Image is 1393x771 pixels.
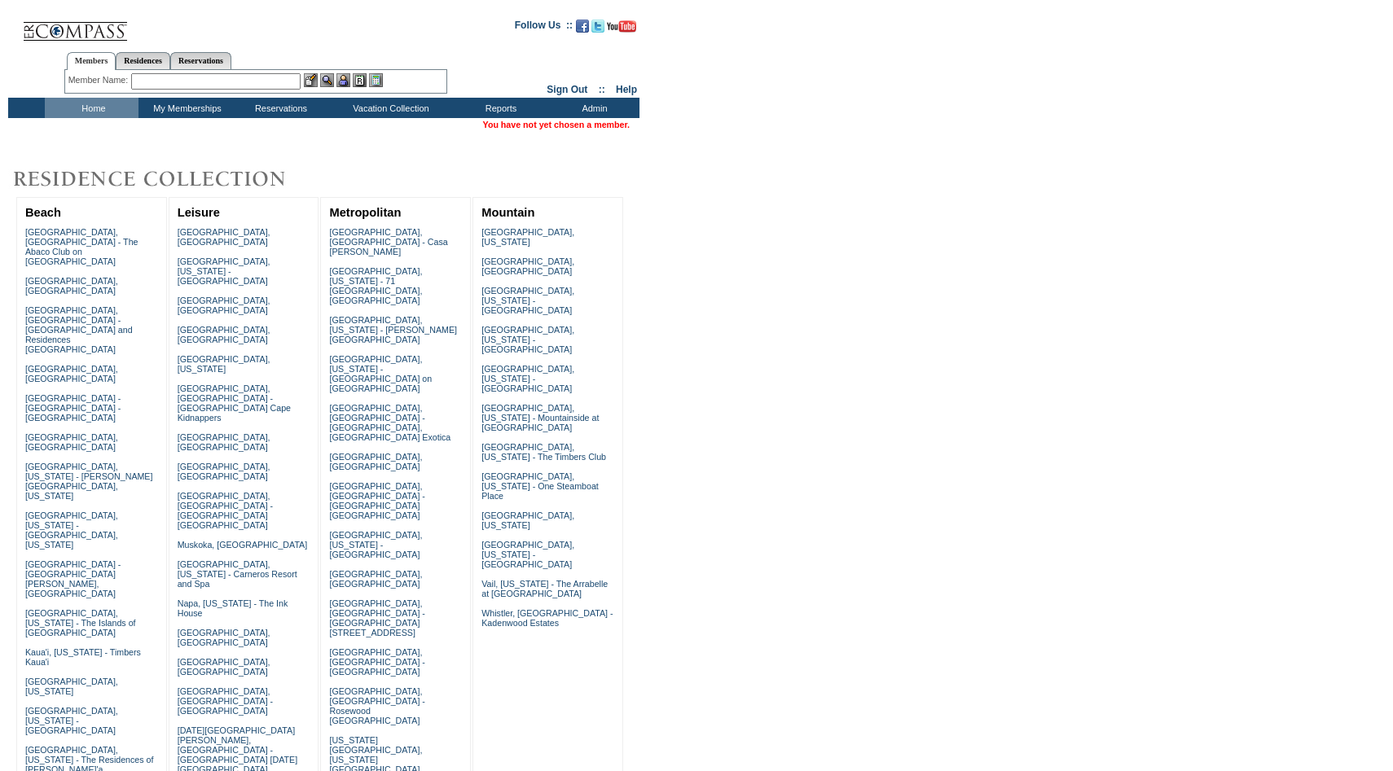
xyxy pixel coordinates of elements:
a: [GEOGRAPHIC_DATA], [US_STATE] - The Timbers Club [481,442,606,462]
a: [GEOGRAPHIC_DATA], [GEOGRAPHIC_DATA] [329,569,422,589]
img: View [320,73,334,87]
a: [GEOGRAPHIC_DATA], [GEOGRAPHIC_DATA] - [GEOGRAPHIC_DATA] and Residences [GEOGRAPHIC_DATA] [25,305,133,354]
a: Napa, [US_STATE] - The Ink House [178,598,288,618]
a: [GEOGRAPHIC_DATA], [US_STATE] - Carneros Resort and Spa [178,559,297,589]
a: Help [616,84,637,95]
a: [GEOGRAPHIC_DATA], [GEOGRAPHIC_DATA] [178,628,270,647]
a: Subscribe to our YouTube Channel [607,24,636,34]
a: Muskoka, [GEOGRAPHIC_DATA] [178,540,307,550]
a: [GEOGRAPHIC_DATA], [US_STATE] - [GEOGRAPHIC_DATA] [329,530,422,559]
a: Mountain [481,206,534,219]
img: Compass Home [22,8,128,42]
a: [GEOGRAPHIC_DATA], [GEOGRAPHIC_DATA] [178,296,270,315]
a: [GEOGRAPHIC_DATA], [US_STATE] - [GEOGRAPHIC_DATA] [25,706,118,735]
a: [GEOGRAPHIC_DATA], [US_STATE] [481,227,574,247]
a: Whistler, [GEOGRAPHIC_DATA] - Kadenwood Estates [481,608,613,628]
img: i.gif [8,24,21,25]
a: [GEOGRAPHIC_DATA], [GEOGRAPHIC_DATA] - [GEOGRAPHIC_DATA], [GEOGRAPHIC_DATA] Exotica [329,403,450,442]
a: [GEOGRAPHIC_DATA], [GEOGRAPHIC_DATA] - Rosewood [GEOGRAPHIC_DATA] [329,686,424,725]
a: [GEOGRAPHIC_DATA], [US_STATE] [481,510,574,530]
img: Become our fan on Facebook [576,20,589,33]
a: Kaua'i, [US_STATE] - Timbers Kaua'i [25,647,141,667]
div: Member Name: [68,73,131,87]
a: [GEOGRAPHIC_DATA], [GEOGRAPHIC_DATA] - [GEOGRAPHIC_DATA] [178,686,273,716]
a: [GEOGRAPHIC_DATA], [US_STATE] - [PERSON_NAME][GEOGRAPHIC_DATA], [US_STATE] [25,462,153,501]
a: [GEOGRAPHIC_DATA], [GEOGRAPHIC_DATA] [178,462,270,481]
a: [GEOGRAPHIC_DATA], [GEOGRAPHIC_DATA] [178,325,270,344]
td: Reports [452,98,546,118]
a: [GEOGRAPHIC_DATA], [GEOGRAPHIC_DATA] [25,432,118,452]
a: Sign Out [547,84,587,95]
a: [GEOGRAPHIC_DATA], [US_STATE] [25,677,118,696]
a: Reservations [170,52,231,69]
a: [GEOGRAPHIC_DATA], [GEOGRAPHIC_DATA] [329,452,422,471]
a: [GEOGRAPHIC_DATA], [US_STATE] - The Islands of [GEOGRAPHIC_DATA] [25,608,136,637]
a: [GEOGRAPHIC_DATA], [GEOGRAPHIC_DATA] [25,364,118,383]
td: Reservations [232,98,326,118]
a: [GEOGRAPHIC_DATA], [US_STATE] - [GEOGRAPHIC_DATA] [481,540,574,569]
a: Become our fan on Facebook [576,24,589,34]
span: :: [599,84,605,95]
img: Impersonate [336,73,350,87]
img: Reservations [353,73,367,87]
a: [GEOGRAPHIC_DATA], [US_STATE] - 71 [GEOGRAPHIC_DATA], [GEOGRAPHIC_DATA] [329,266,422,305]
a: [GEOGRAPHIC_DATA], [GEOGRAPHIC_DATA] - [GEOGRAPHIC_DATA] Cape Kidnappers [178,383,291,423]
span: You have not yet chosen a member. [483,120,630,129]
img: Destinations by Exclusive Resorts [8,163,326,195]
img: Follow us on Twitter [591,20,604,33]
img: b_edit.gif [304,73,318,87]
a: Metropolitan [329,206,401,219]
td: My Memberships [138,98,232,118]
a: [GEOGRAPHIC_DATA], [US_STATE] - [GEOGRAPHIC_DATA] on [GEOGRAPHIC_DATA] [329,354,432,393]
a: Vail, [US_STATE] - The Arrabelle at [GEOGRAPHIC_DATA] [481,579,608,598]
a: [GEOGRAPHIC_DATA], [US_STATE] [178,354,270,374]
a: [GEOGRAPHIC_DATA], [GEOGRAPHIC_DATA] - [GEOGRAPHIC_DATA] [GEOGRAPHIC_DATA] [178,491,273,530]
a: [GEOGRAPHIC_DATA], [GEOGRAPHIC_DATA] - [GEOGRAPHIC_DATA][STREET_ADDRESS] [329,598,424,637]
a: [GEOGRAPHIC_DATA], [GEOGRAPHIC_DATA] [178,657,270,677]
a: [GEOGRAPHIC_DATA], [US_STATE] - [GEOGRAPHIC_DATA] [481,286,574,315]
a: Members [67,52,116,70]
a: [GEOGRAPHIC_DATA], [US_STATE] - [PERSON_NAME][GEOGRAPHIC_DATA] [329,315,457,344]
a: [GEOGRAPHIC_DATA] - [GEOGRAPHIC_DATA] - [GEOGRAPHIC_DATA] [25,393,121,423]
a: [GEOGRAPHIC_DATA], [GEOGRAPHIC_DATA] - [GEOGRAPHIC_DATA] [329,647,424,677]
td: Vacation Collection [326,98,452,118]
a: Beach [25,206,61,219]
a: [GEOGRAPHIC_DATA], [GEOGRAPHIC_DATA] - The Abaco Club on [GEOGRAPHIC_DATA] [25,227,138,266]
a: [GEOGRAPHIC_DATA], [US_STATE] - [GEOGRAPHIC_DATA] [178,256,270,286]
td: Follow Us :: [515,18,573,37]
img: b_calculator.gif [369,73,383,87]
a: Follow us on Twitter [591,24,604,34]
img: Subscribe to our YouTube Channel [607,20,636,33]
a: Residences [116,52,170,69]
a: [GEOGRAPHIC_DATA], [US_STATE] - Mountainside at [GEOGRAPHIC_DATA] [481,403,599,432]
td: Home [45,98,138,118]
a: [GEOGRAPHIC_DATA], [GEOGRAPHIC_DATA] - Casa [PERSON_NAME] [329,227,447,256]
a: [GEOGRAPHIC_DATA], [US_STATE] - [GEOGRAPHIC_DATA], [US_STATE] [25,510,118,550]
a: [GEOGRAPHIC_DATA], [GEOGRAPHIC_DATA] [178,432,270,452]
a: [GEOGRAPHIC_DATA] - [GEOGRAPHIC_DATA][PERSON_NAME], [GEOGRAPHIC_DATA] [25,559,121,598]
a: [GEOGRAPHIC_DATA], [GEOGRAPHIC_DATA] [25,276,118,296]
a: [GEOGRAPHIC_DATA], [US_STATE] - One Steamboat Place [481,471,599,501]
a: [GEOGRAPHIC_DATA], [US_STATE] - [GEOGRAPHIC_DATA] [481,325,574,354]
a: [GEOGRAPHIC_DATA], [US_STATE] - [GEOGRAPHIC_DATA] [481,364,574,393]
a: [GEOGRAPHIC_DATA], [GEOGRAPHIC_DATA] [481,256,574,276]
td: Admin [546,98,639,118]
a: [GEOGRAPHIC_DATA], [GEOGRAPHIC_DATA] [178,227,270,247]
a: Leisure [178,206,220,219]
a: [GEOGRAPHIC_DATA], [GEOGRAPHIC_DATA] - [GEOGRAPHIC_DATA] [GEOGRAPHIC_DATA] [329,481,424,520]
